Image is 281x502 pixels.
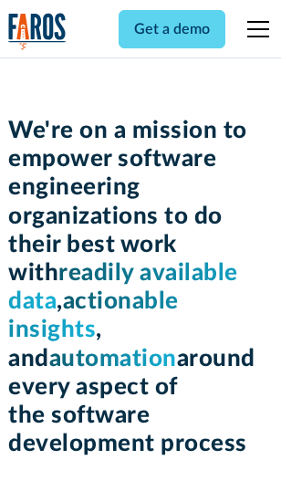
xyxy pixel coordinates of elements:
span: readily available data [8,261,238,313]
h1: We're on a mission to empower software engineering organizations to do their best work with , , a... [8,117,273,458]
a: home [8,13,67,50]
span: automation [49,347,177,371]
span: actionable insights [8,289,179,341]
div: menu [236,7,273,51]
a: Get a demo [119,10,225,48]
img: Logo of the analytics and reporting company Faros. [8,13,67,50]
